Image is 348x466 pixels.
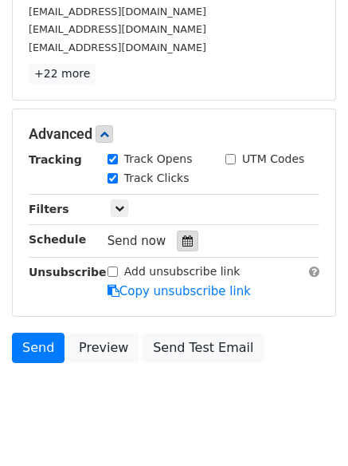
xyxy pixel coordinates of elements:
strong: Schedule [29,233,86,246]
small: [EMAIL_ADDRESS][DOMAIN_NAME] [29,41,206,53]
iframe: Chat Widget [268,389,348,466]
strong: Unsubscribe [29,266,107,278]
small: [EMAIL_ADDRESS][DOMAIN_NAME] [29,23,206,35]
a: Send [12,333,65,363]
label: Track Clicks [124,170,190,187]
label: UTM Codes [242,151,304,168]
a: Send Test Email [143,333,264,363]
a: Preview [68,333,139,363]
label: Add unsubscribe link [124,263,240,280]
strong: Tracking [29,153,82,166]
span: Send now [108,234,166,248]
a: Copy unsubscribe link [108,284,251,298]
small: [EMAIL_ADDRESS][DOMAIN_NAME] [29,6,206,18]
label: Track Opens [124,151,193,168]
h5: Advanced [29,125,319,143]
strong: Filters [29,203,69,215]
a: +22 more [29,64,96,84]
